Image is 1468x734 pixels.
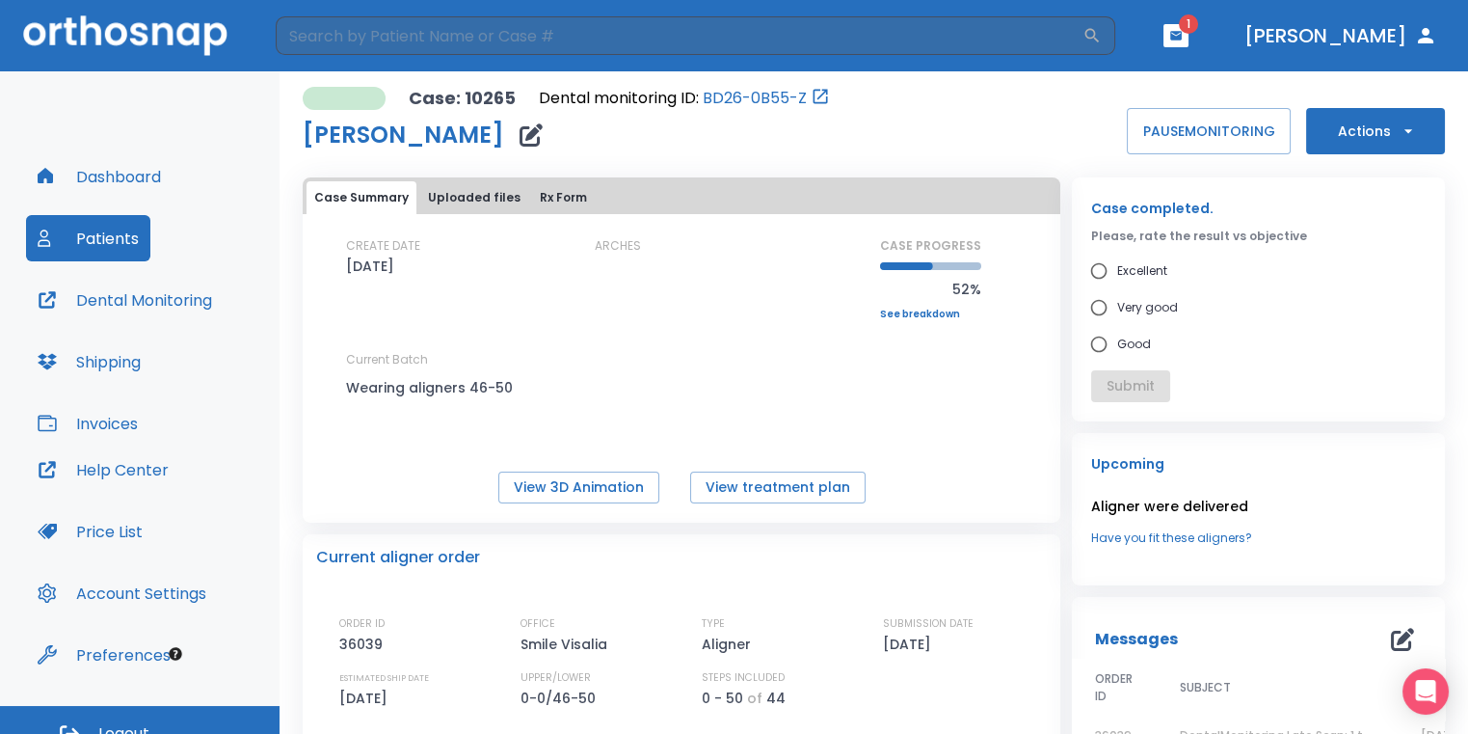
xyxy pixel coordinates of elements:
[883,615,974,633] p: SUBMISSION DATE
[26,339,152,385] button: Shipping
[702,687,743,710] p: 0 - 50
[1091,228,1426,245] p: Please, rate the result vs objective
[520,669,591,687] p: UPPER/LOWER
[1180,679,1231,696] span: SUBJECT
[409,87,516,110] p: Case: 10265
[167,645,184,663] div: Tooltip anchor
[339,687,394,710] p: [DATE]
[276,16,1082,55] input: Search by Patient Name or Case #
[307,181,1056,214] div: tabs
[747,687,762,710] p: of
[346,376,520,399] p: Wearing aligners 46-50
[316,546,480,569] p: Current aligner order
[690,472,866,503] button: View treatment plan
[1091,197,1426,220] p: Case completed.
[702,633,758,656] p: Aligner
[420,181,528,214] button: Uploaded files
[1095,670,1134,705] span: ORDER ID
[1091,530,1426,547] a: Have you fit these aligners?
[703,87,807,110] a: BD26-0B55-Z
[346,255,394,278] p: [DATE]
[880,309,981,320] a: See breakdown
[346,237,420,255] p: CREATE DATE
[1306,108,1445,154] button: Actions
[883,633,938,656] p: [DATE]
[307,181,416,214] button: Case Summary
[539,87,699,110] p: Dental monitoring ID:
[339,669,429,687] p: ESTIMATED SHIP DATE
[1402,668,1449,715] div: Open Intercom Messenger
[26,215,150,261] button: Patients
[26,400,149,447] button: Invoices
[539,87,830,110] div: Open patient in dental monitoring portal
[339,633,389,656] p: 36039
[880,237,981,255] p: CASE PROGRESS
[702,615,725,633] p: TYPE
[1117,296,1178,319] span: Very good
[1091,495,1426,518] p: Aligner were delivered
[26,447,180,493] button: Help Center
[303,123,504,147] h1: [PERSON_NAME]
[26,153,173,200] button: Dashboard
[766,687,786,710] p: 44
[880,278,981,301] p: 52%
[702,669,785,687] p: STEPS INCLUDED
[1179,14,1198,34] span: 1
[532,181,595,214] button: Rx Form
[1091,452,1426,476] p: Upcoming
[595,237,641,255] p: ARCHES
[26,508,154,555] button: Price List
[1117,333,1151,356] span: Good
[1117,259,1167,283] span: Excellent
[346,351,520,368] p: Current Batch
[1095,628,1178,651] p: Messages
[26,570,218,616] button: Account Settings
[1127,108,1291,154] button: PAUSEMONITORING
[1237,18,1445,53] button: [PERSON_NAME]
[23,15,227,55] img: Orthosnap
[339,615,385,633] p: ORDER ID
[520,687,602,710] p: 0-0/46-50
[520,615,555,633] p: OFFICE
[520,633,614,656] p: Smile Visalia
[26,277,224,323] button: Dental Monitoring
[26,632,182,678] button: Preferences
[498,472,659,503] button: View 3D Animation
